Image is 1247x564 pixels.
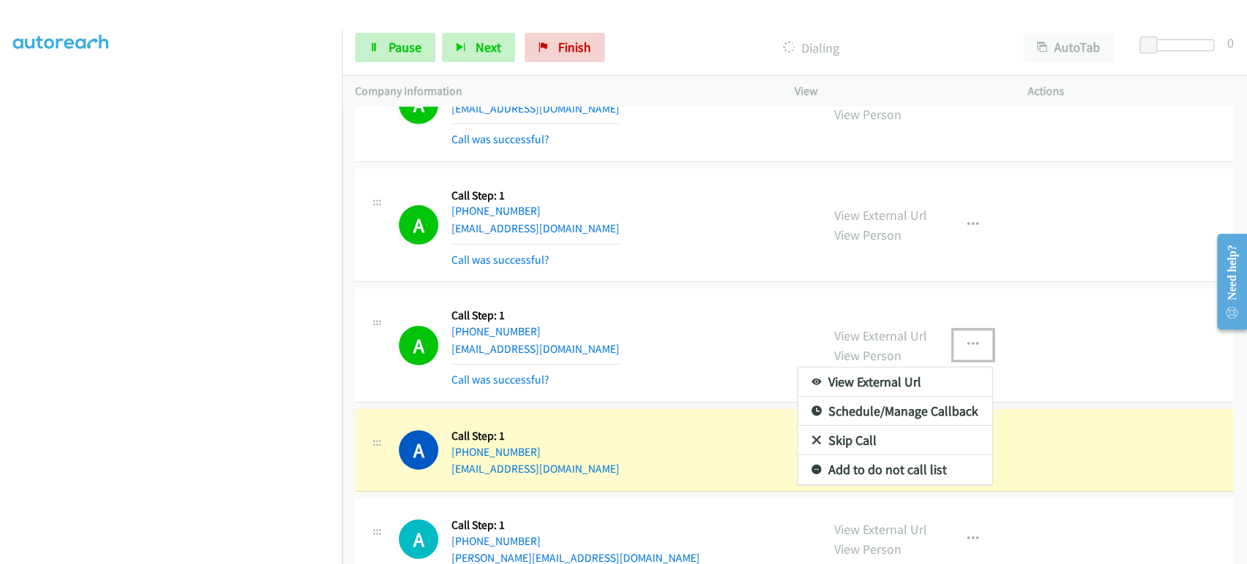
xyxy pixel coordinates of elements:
a: Add to do not call list [798,455,992,484]
a: View External Url [798,367,992,397]
iframe: Resource Center [1205,224,1247,340]
a: Skip Call [798,426,992,455]
a: Schedule/Manage Callback [798,397,992,426]
h1: A [399,519,438,559]
h1: A [399,430,438,470]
